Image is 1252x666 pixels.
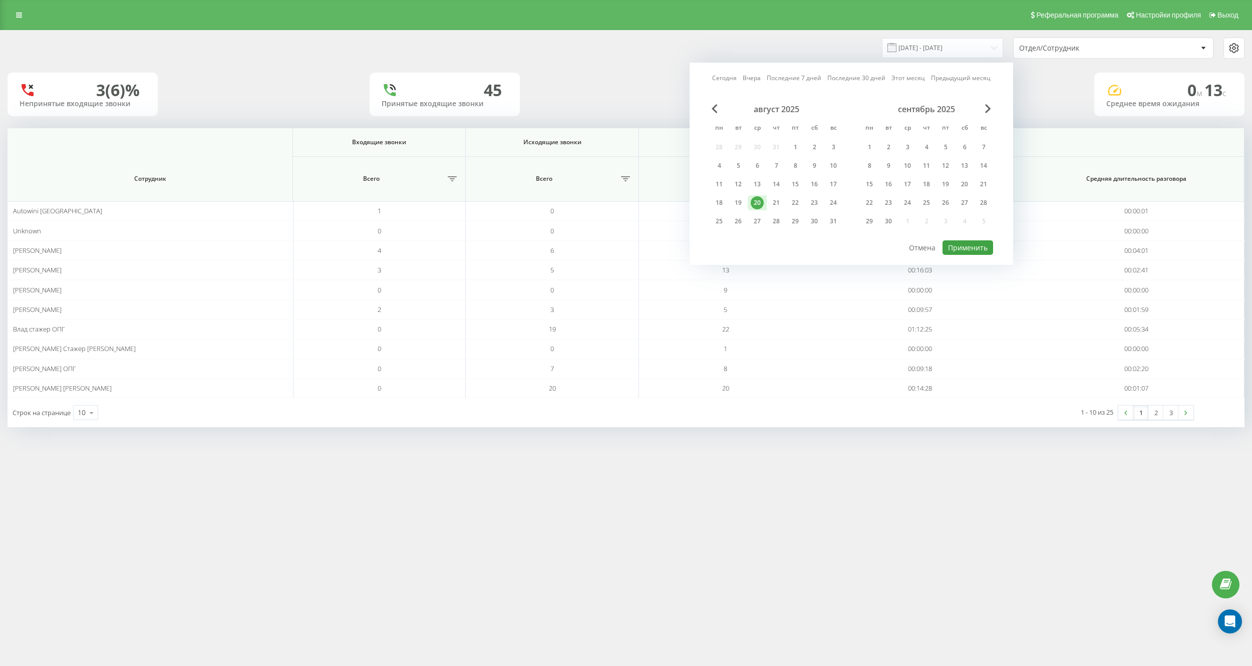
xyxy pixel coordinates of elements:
[13,324,65,334] span: Влад стажер ОПГ
[378,226,381,235] span: 0
[824,177,843,192] div: вс 17 авг. 2025 г.
[827,196,840,209] div: 24
[1187,79,1204,101] span: 0
[96,81,140,100] div: 3 (6)%
[786,158,805,173] div: пт 8 авг. 2025 г.
[985,104,991,113] span: Next Month
[748,195,767,210] div: ср 20 авг. 2025 г.
[769,121,784,136] abbr: четверг
[378,364,381,373] span: 0
[748,214,767,229] div: ср 27 авг. 2025 г.
[812,300,1028,319] td: 00:09:57
[13,246,62,255] span: [PERSON_NAME]
[1148,406,1163,420] a: 2
[920,159,933,172] div: 11
[13,305,62,314] span: [PERSON_NAME]
[812,339,1028,359] td: 00:00:00
[860,104,993,114] div: сентябрь 2025
[770,159,783,172] div: 7
[786,140,805,155] div: пт 1 авг. 2025 г.
[1218,609,1242,633] div: Open Intercom Messenger
[13,384,112,393] span: [PERSON_NAME] [PERSON_NAME]
[13,364,76,373] span: [PERSON_NAME] ОПГ
[808,196,821,209] div: 23
[882,178,895,191] div: 16
[471,175,617,183] span: Всего
[729,177,748,192] div: вт 12 авг. 2025 г.
[13,265,62,274] span: [PERSON_NAME]
[898,195,917,210] div: ср 24 сент. 2025 г.
[789,196,802,209] div: 22
[805,214,824,229] div: сб 30 авг. 2025 г.
[917,177,936,192] div: чт 18 сент. 2025 г.
[812,379,1028,398] td: 00:14:28
[382,100,508,108] div: Принятые входящие звонки
[812,280,1028,299] td: 00:00:00
[1133,406,1148,420] a: 1
[863,196,876,209] div: 22
[378,344,381,353] span: 0
[1028,339,1244,359] td: 00:00:00
[13,206,102,215] span: Autowini [GEOGRAPHIC_DATA]
[549,384,556,393] span: 20
[724,344,727,353] span: 1
[977,178,990,191] div: 21
[938,121,953,136] abbr: пятница
[891,73,925,83] a: Этот месяц
[862,121,877,136] abbr: понедельник
[674,138,1209,146] span: Все звонки
[770,178,783,191] div: 14
[882,196,895,209] div: 23
[1044,175,1229,183] span: Средняя длительность разговора
[751,178,764,191] div: 13
[729,214,748,229] div: вт 26 авг. 2025 г.
[1028,319,1244,339] td: 00:05:34
[550,246,554,255] span: 6
[767,73,821,83] a: Последние 7 дней
[901,141,914,154] div: 3
[1204,79,1226,101] span: 13
[550,285,554,294] span: 0
[860,140,879,155] div: пн 1 сент. 2025 г.
[860,214,879,229] div: пн 29 сент. 2025 г.
[767,195,786,210] div: чт 21 авг. 2025 г.
[882,141,895,154] div: 2
[713,159,726,172] div: 4
[1036,11,1118,19] span: Реферальная программа
[958,141,971,154] div: 6
[863,215,876,228] div: 29
[751,196,764,209] div: 20
[898,140,917,155] div: ср 3 сент. 2025 г.
[943,240,993,255] button: Применить
[767,177,786,192] div: чт 14 авг. 2025 г.
[879,140,898,155] div: вт 2 сент. 2025 г.
[724,305,727,314] span: 5
[1028,241,1244,260] td: 00:04:01
[550,344,554,353] span: 0
[955,195,974,210] div: сб 27 сент. 2025 г.
[550,265,554,274] span: 5
[808,178,821,191] div: 16
[789,159,802,172] div: 8
[710,177,729,192] div: пн 11 авг. 2025 г.
[378,305,381,314] span: 2
[974,195,993,210] div: вс 28 сент. 2025 г.
[882,159,895,172] div: 9
[920,196,933,209] div: 25
[863,141,876,154] div: 1
[879,177,898,192] div: вт 16 сент. 2025 г.
[78,408,86,418] div: 10
[917,158,936,173] div: чт 11 сент. 2025 г.
[712,104,718,113] span: Previous Month
[378,285,381,294] span: 0
[957,121,972,136] abbr: суббота
[550,305,554,314] span: 3
[901,196,914,209] div: 24
[732,215,745,228] div: 26
[955,140,974,155] div: сб 6 сент. 2025 г.
[879,214,898,229] div: вт 30 сент. 2025 г.
[550,206,554,215] span: 0
[826,121,841,136] abbr: воскресенье
[805,158,824,173] div: сб 9 авг. 2025 г.
[13,344,136,353] span: [PERSON_NAME] Стажер [PERSON_NAME]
